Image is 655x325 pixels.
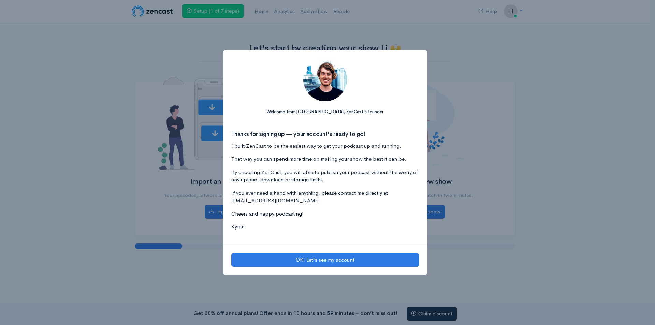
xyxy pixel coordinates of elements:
[632,302,648,318] iframe: gist-messenger-bubble-iframe
[231,189,419,205] p: If you ever need a hand with anything, please contact me directly at [EMAIL_ADDRESS][DOMAIN_NAME]
[231,168,419,184] p: By choosing ZenCast, you will able to publish your podcast without the worry of any upload, downl...
[231,142,419,150] p: I built ZenCast to be the easiest way to get your podcast up and running.
[231,155,419,163] p: That way you can spend more time on making your show the best it can be.
[231,253,419,267] button: OK! Let's see my account
[231,109,419,114] h5: Welcome from [GEOGRAPHIC_DATA], ZenCast's founder
[231,223,419,231] p: Kyran
[231,131,419,138] h3: Thanks for signing up — your account's ready to go!
[231,210,419,218] p: Cheers and happy podcasting!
